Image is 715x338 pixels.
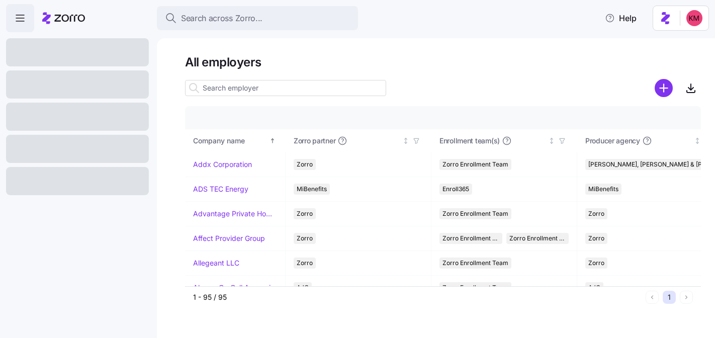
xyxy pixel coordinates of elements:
[185,80,386,96] input: Search employer
[286,129,431,152] th: Zorro partnerNot sorted
[442,258,508,269] span: Zorro Enrollment Team
[297,208,313,219] span: Zorro
[442,233,499,244] span: Zorro Enrollment Team
[157,6,358,30] button: Search across Zorro...
[294,136,335,146] span: Zorro partner
[269,137,276,144] div: Sorted ascending
[193,258,239,268] a: Allegeant LLC
[694,137,701,144] div: Not sorted
[588,258,604,269] span: Zorro
[193,283,277,293] a: Always On Call Answering Service
[442,282,508,293] span: Zorro Enrollment Team
[646,291,659,304] button: Previous page
[193,135,267,146] div: Company name
[193,209,277,219] a: Advantage Private Home Care
[297,282,309,293] span: AJG
[297,159,313,170] span: Zorro
[185,129,286,152] th: Company nameSorted ascending
[297,233,313,244] span: Zorro
[402,137,409,144] div: Not sorted
[181,12,262,25] span: Search across Zorro...
[585,136,640,146] span: Producer agency
[588,184,618,195] span: MiBenefits
[193,159,252,170] a: Addx Corporation
[442,184,469,195] span: Enroll365
[597,8,645,28] button: Help
[185,54,701,70] h1: All employers
[193,233,265,243] a: Affect Provider Group
[686,10,702,26] img: 8fbd33f679504da1795a6676107ffb9e
[439,136,500,146] span: Enrollment team(s)
[297,184,327,195] span: MiBenefits
[655,79,673,97] svg: add icon
[588,233,604,244] span: Zorro
[193,292,642,302] div: 1 - 95 / 95
[548,137,555,144] div: Not sorted
[442,208,508,219] span: Zorro Enrollment Team
[588,282,600,293] span: AJG
[193,184,248,194] a: ADS TEC Energy
[297,258,313,269] span: Zorro
[663,291,676,304] button: 1
[442,159,508,170] span: Zorro Enrollment Team
[509,233,566,244] span: Zorro Enrollment Experts
[588,208,604,219] span: Zorro
[605,12,637,24] span: Help
[680,291,693,304] button: Next page
[431,129,577,152] th: Enrollment team(s)Not sorted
